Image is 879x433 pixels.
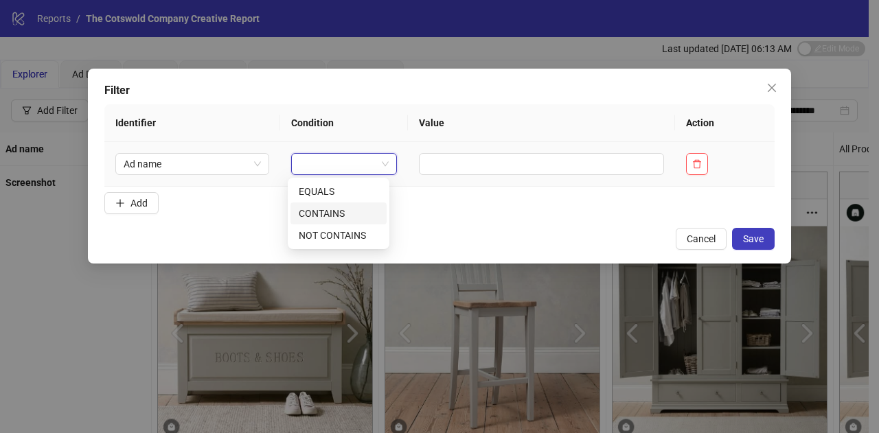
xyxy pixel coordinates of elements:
[761,77,783,99] button: Close
[104,192,159,214] button: Add
[732,228,775,250] button: Save
[766,82,777,93] span: close
[408,104,675,142] th: Value
[115,198,125,208] span: plus
[676,228,727,250] button: Cancel
[675,104,775,142] th: Action
[290,202,387,224] div: CONTAINS
[687,233,716,244] span: Cancel
[299,228,378,243] div: NOT CONTAINS
[104,82,775,99] div: Filter
[743,233,764,244] span: Save
[130,198,148,209] span: Add
[299,184,378,199] div: EQUALS
[124,154,261,174] span: Ad name
[290,224,387,246] div: NOT CONTAINS
[692,159,702,169] span: delete
[299,206,378,221] div: CONTAINS
[104,104,280,142] th: Identifier
[290,180,387,202] div: EQUALS
[280,104,408,142] th: Condition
